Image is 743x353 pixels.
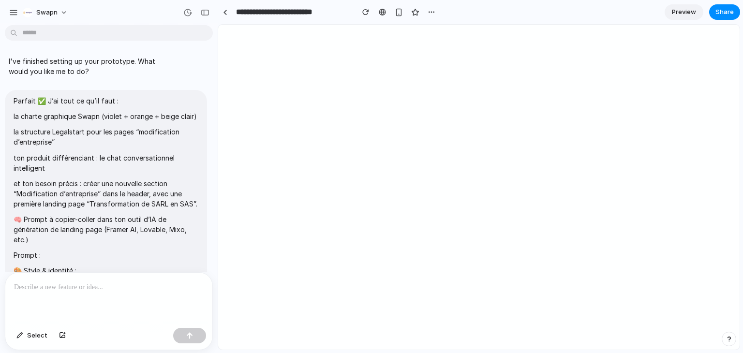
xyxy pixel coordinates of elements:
p: Prompt : [14,250,198,260]
p: la structure Legalstart pour les pages “modification d’entreprise” [14,127,198,147]
span: Select [27,331,47,340]
p: 🧠 Prompt à copier-coller dans ton outil d’IA de génération de landing page (Framer AI, Lovable, M... [14,214,198,245]
p: Parfait ✅ J’ai tout ce qu’il faut : [14,96,198,106]
p: 🎨 Style & identité : [14,265,198,276]
span: Swapn [36,8,58,17]
p: ton produit différenciant : le chat conversationnel intelligent [14,153,198,173]
button: Share [709,4,740,20]
a: Preview [665,4,703,20]
span: Preview [672,7,696,17]
p: la charte graphique Swapn (violet + orange + beige clair) [14,111,198,121]
button: Swapn [19,5,73,20]
span: Share [715,7,734,17]
p: et ton besoin précis : créer une nouvelle section “Modification d’entreprise” dans le header, ave... [14,178,198,209]
button: Select [12,328,52,343]
p: I've finished setting up your prototype. What would you like me to do? [9,56,170,76]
